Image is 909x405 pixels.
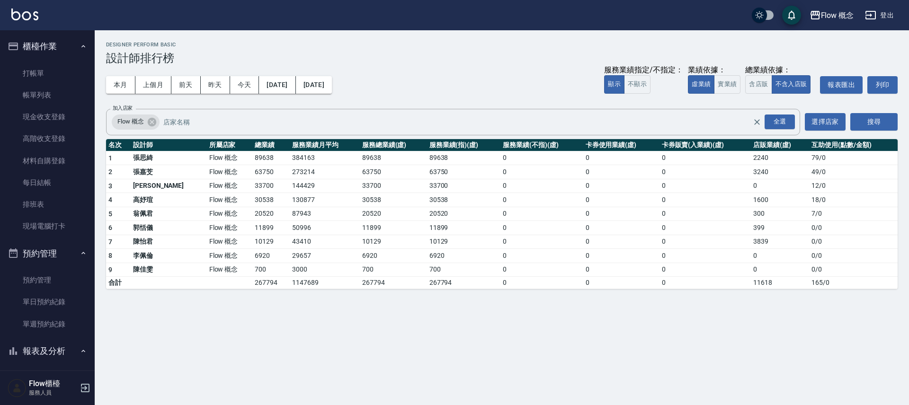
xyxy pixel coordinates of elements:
button: 不含入店販 [772,75,811,94]
td: Flow 概念 [207,249,253,263]
td: 165 / 0 [809,277,898,289]
td: 郭恬儀 [131,221,207,235]
td: 30538 [252,193,290,207]
td: 18 / 0 [809,193,898,207]
button: 上個月 [135,76,171,94]
button: 登出 [861,7,898,24]
td: Flow 概念 [207,221,253,235]
button: 顯示 [604,75,624,94]
span: 4 [108,196,112,203]
a: 材料自購登錄 [4,150,91,172]
td: 0 [500,235,583,249]
a: 帳單列表 [4,84,91,106]
td: 0 / 0 [809,221,898,235]
button: 今天 [230,76,259,94]
td: 0 [659,277,751,289]
button: 預約管理 [4,241,91,266]
td: 267794 [252,277,290,289]
th: 總業績 [252,139,290,151]
td: 1147689 [290,277,359,289]
td: 0 [659,165,751,179]
span: 8 [108,252,112,259]
div: 全選 [765,114,795,129]
h3: 設計師排行榜 [106,52,898,65]
td: 30538 [427,193,500,207]
td: 2240 [751,151,809,165]
td: 0 [751,263,809,277]
td: 130877 [290,193,359,207]
td: 0 [583,277,659,289]
td: Flow 概念 [207,263,253,277]
span: Flow 概念 [112,117,150,126]
td: 0 [583,221,659,235]
button: Open [763,113,797,131]
td: 0 [583,249,659,263]
button: 本月 [106,76,135,94]
td: 267794 [427,277,500,289]
td: 11899 [252,221,290,235]
a: 每日結帳 [4,172,91,194]
td: 0 [751,249,809,263]
h5: Flow櫃檯 [29,379,77,388]
td: 11899 [360,221,427,235]
td: 49 / 0 [809,165,898,179]
td: 0 [659,221,751,235]
td: 267794 [360,277,427,289]
td: 87943 [290,207,359,221]
a: 排班表 [4,194,91,215]
td: 3000 [290,263,359,277]
td: 30538 [360,193,427,207]
td: 0 [583,179,659,193]
span: 7 [108,238,112,246]
td: 43410 [290,235,359,249]
td: 翁佩君 [131,207,207,221]
td: 0 [583,207,659,221]
td: 33700 [252,179,290,193]
td: 12 / 0 [809,179,898,193]
td: Flow 概念 [207,179,253,193]
button: [DATE] [259,76,295,94]
td: 0 [751,179,809,193]
td: 700 [427,263,500,277]
td: 3839 [751,235,809,249]
td: 高妤瑄 [131,193,207,207]
td: 63750 [427,165,500,179]
td: 0 / 0 [809,249,898,263]
h2: Designer Perform Basic [106,42,898,48]
th: 卡券使用業績(虛) [583,139,659,151]
td: 0 [500,221,583,235]
td: 0 [659,207,751,221]
td: 0 [583,165,659,179]
td: 陳佳雯 [131,263,207,277]
td: 張嘉芠 [131,165,207,179]
td: 700 [360,263,427,277]
td: 0 [500,193,583,207]
span: 2 [108,168,112,176]
a: 高階收支登錄 [4,128,91,150]
td: 0 [500,263,583,277]
img: Person [8,379,27,397]
td: Flow 概念 [207,235,253,249]
td: 50996 [290,221,359,235]
td: 0 [659,179,751,193]
button: Flow 概念 [806,6,858,25]
td: 384163 [290,151,359,165]
td: 0 [659,151,751,165]
div: Flow 概念 [821,9,854,21]
td: 144429 [290,179,359,193]
td: 0 [659,249,751,263]
label: 加入店家 [113,105,133,112]
div: 服務業績指定/不指定： [604,65,683,75]
th: 名次 [106,139,131,151]
a: 報表目錄 [4,367,91,388]
th: 服務業績(不指)(虛) [500,139,583,151]
img: Logo [11,9,38,20]
button: 虛業績 [688,75,714,94]
th: 卡券販賣(入業績)(虛) [659,139,751,151]
td: 0 [500,179,583,193]
th: 所屬店家 [207,139,253,151]
td: 0 [500,207,583,221]
div: 總業績依據： [745,65,815,75]
button: 含店販 [745,75,772,94]
td: 33700 [360,179,427,193]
